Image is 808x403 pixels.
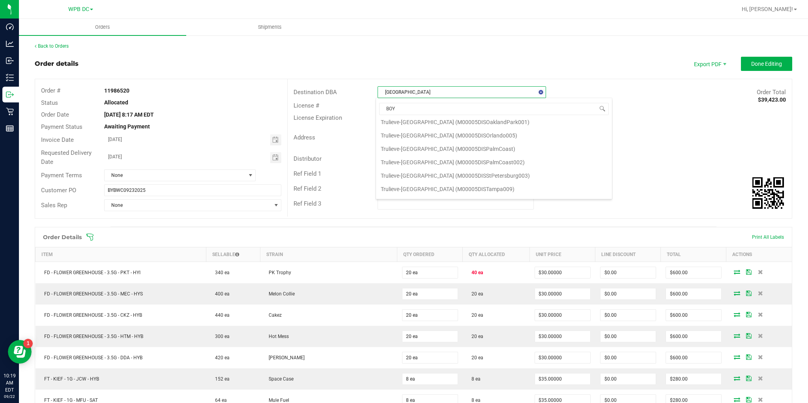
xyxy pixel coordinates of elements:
[270,152,282,163] span: Toggle calendar
[402,288,458,299] input: 0
[294,155,322,162] span: Distributor
[535,352,590,363] input: 0
[41,187,76,194] span: Customer PO
[600,310,656,321] input: 0
[41,87,60,94] span: Order #
[743,397,755,402] span: Save Order Detail
[104,123,150,130] strong: Awaiting Payment
[206,247,260,262] th: Sellable
[211,355,230,360] span: 420 ea
[743,269,755,274] span: Save Order Detail
[270,134,282,145] span: Toggle calendar
[726,247,792,262] th: Actions
[40,334,143,339] span: FD - FLOWER GREENHOUSE - 3.5G - HTM - HYB
[294,200,321,207] span: Ref Field 3
[755,312,767,317] span: Delete Order Detail
[211,334,230,339] span: 300 ea
[40,312,142,318] span: FD - FLOWER GREENHOUSE - 3.5G - CKZ - HYB
[743,312,755,317] span: Save Order Detail
[265,291,295,297] span: Melon Collie
[468,291,483,297] span: 20 ea
[294,102,319,109] span: License #
[376,115,612,129] li: Trulieve-[GEOGRAPHIC_DATA] (M00005DISOaklandPark001)
[755,376,767,381] span: Delete Order Detail
[463,247,530,262] th: Qty Allocated
[41,202,67,209] span: Sales Rep
[294,114,342,121] span: License Expiration
[755,333,767,338] span: Delete Order Detail
[755,355,767,359] span: Delete Order Detail
[666,352,721,363] input: 0
[23,339,33,348] iframe: Resource center unread badge
[40,397,98,403] span: FT - KIEF - 1G - MFU - SAT
[6,74,14,82] inline-svg: Inventory
[742,6,793,12] span: Hi, [PERSON_NAME]!
[265,397,289,403] span: Mule Fuel
[294,134,315,141] span: Address
[40,355,142,360] span: FD - FLOWER GREENHOUSE - 3.5G - DDA - HYB
[468,397,481,403] span: 8 ea
[6,57,14,65] inline-svg: Inbound
[402,352,458,363] input: 0
[666,288,721,299] input: 0
[755,397,767,402] span: Delete Order Detail
[265,376,294,382] span: Space Case
[600,373,656,384] input: 0
[265,270,291,275] span: PK Trophy
[535,267,590,278] input: 0
[468,355,483,360] span: 20 ea
[6,124,14,132] inline-svg: Reports
[468,334,483,339] span: 20 ea
[741,57,792,71] button: Done Editing
[535,310,590,321] input: 0
[41,172,82,179] span: Payment Terms
[752,177,784,209] img: Scan me!
[600,267,656,278] input: 0
[397,247,463,262] th: Qty Ordered
[186,19,353,35] a: Shipments
[6,108,14,115] inline-svg: Retail
[247,24,292,31] span: Shipments
[743,291,755,295] span: Save Order Detail
[36,247,206,262] th: Item
[4,372,15,394] p: 10:19 AM EDT
[752,177,784,209] qrcode: 11986520
[666,373,721,384] input: 0
[40,291,143,297] span: FD - FLOWER GREENHOUSE - 3.5G - MEC - HYS
[294,89,337,96] span: Destination DBA
[743,355,755,359] span: Save Order Detail
[294,185,321,192] span: Ref Field 2
[265,355,305,360] span: [PERSON_NAME]
[402,373,458,384] input: 0
[19,19,186,35] a: Orders
[68,6,89,13] span: WPB DC
[4,394,15,399] p: 09/22
[35,43,69,49] a: Back to Orders
[595,247,661,262] th: Line Discount
[6,91,14,98] inline-svg: Outbound
[211,312,230,318] span: 440 ea
[376,142,612,156] li: Trulieve-[GEOGRAPHIC_DATA] (M00005DISPalmCoast)
[535,373,590,384] input: 0
[211,291,230,297] span: 400 ea
[104,87,129,94] strong: 11986520
[755,269,767,274] span: Delete Order Detail
[41,149,92,165] span: Requested Delivery Date
[376,196,612,209] li: US Cannalytics FL (900008)
[265,312,282,318] span: Cakez
[686,57,733,71] li: Export PDF
[535,331,590,342] input: 0
[376,156,612,169] li: Trulieve-[GEOGRAPHIC_DATA] (M00005DISPalmCoast002)
[743,376,755,381] span: Save Order Detail
[6,40,14,48] inline-svg: Analytics
[211,376,230,382] span: 152 ea
[378,87,536,98] span: [GEOGRAPHIC_DATA]
[468,312,483,318] span: 20 ea
[600,331,656,342] input: 0
[743,333,755,338] span: Save Order Detail
[376,129,612,142] li: Trulieve-[GEOGRAPHIC_DATA] (M00005DISOrlando005)
[104,111,154,118] strong: [DATE] 8:17 AM EDT
[530,247,595,262] th: Unit Price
